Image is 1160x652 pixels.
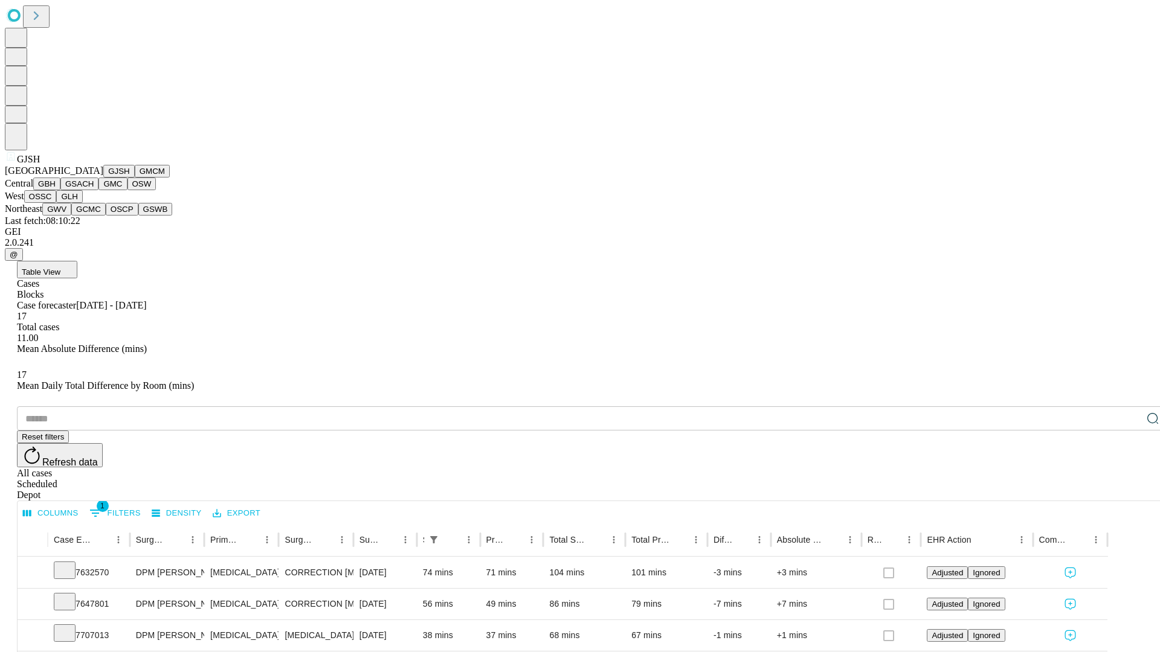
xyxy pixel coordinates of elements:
[17,300,76,310] span: Case forecaster
[842,531,859,548] button: Menu
[242,531,259,548] button: Sort
[97,500,109,512] span: 1
[751,531,768,548] button: Menu
[927,566,968,579] button: Adjusted
[549,620,619,651] div: 68 mins
[5,237,1155,248] div: 2.0.241
[1087,531,1104,548] button: Menu
[968,566,1005,579] button: Ignored
[1039,535,1069,545] div: Comments
[10,250,18,259] span: @
[486,620,538,651] div: 37 mins
[210,557,272,588] div: [MEDICAL_DATA]
[103,165,135,177] button: GJSH
[54,620,124,651] div: 7707013
[17,369,27,380] span: 17
[5,191,24,201] span: West
[17,261,77,278] button: Table View
[5,203,42,214] span: Northeast
[549,557,619,588] div: 104 mins
[359,589,411,619] div: [DATE]
[17,322,59,332] span: Total cases
[20,504,82,523] button: Select columns
[973,599,1000,609] span: Ignored
[42,203,71,216] button: GWV
[380,531,397,548] button: Sort
[17,380,194,391] span: Mean Daily Total Difference by Room (mins)
[17,344,147,354] span: Mean Absolute Difference (mins)
[671,531,688,548] button: Sort
[973,631,1000,640] span: Ignored
[17,311,27,321] span: 17
[210,620,272,651] div: [MEDICAL_DATA]
[76,300,146,310] span: [DATE] - [DATE]
[54,589,124,619] div: 7647801
[93,531,110,548] button: Sort
[901,531,918,548] button: Menu
[825,531,842,548] button: Sort
[927,629,968,642] button: Adjusted
[423,620,474,651] div: 38 mins
[486,589,538,619] div: 49 mins
[5,178,33,188] span: Central
[210,589,272,619] div: [MEDICAL_DATA]
[932,631,963,640] span: Adjusted
[423,557,474,588] div: 74 mins
[5,216,80,226] span: Last fetch: 08:10:22
[86,503,144,523] button: Show filters
[138,203,173,216] button: GSWB
[549,535,587,545] div: Total Scheduled Duration
[24,190,57,203] button: OSSC
[71,203,106,216] button: GCMC
[127,177,156,190] button: OSW
[98,177,127,190] button: GMC
[968,598,1005,610] button: Ignored
[136,535,166,545] div: Surgeon Name
[714,620,765,651] div: -1 mins
[486,557,538,588] div: 71 mins
[317,531,333,548] button: Sort
[24,594,42,615] button: Expand
[259,531,275,548] button: Menu
[359,535,379,545] div: Surgery Date
[777,620,855,651] div: +1 mins
[56,190,82,203] button: GLH
[33,177,60,190] button: GBH
[714,589,765,619] div: -7 mins
[17,443,103,467] button: Refresh data
[932,568,963,577] span: Adjusted
[605,531,622,548] button: Menu
[868,535,883,545] div: Resolved in EHR
[884,531,901,548] button: Sort
[42,457,98,467] span: Refresh data
[734,531,751,548] button: Sort
[285,535,315,545] div: Surgery Name
[110,531,127,548] button: Menu
[5,248,23,261] button: @
[631,535,669,545] div: Total Predicted Duration
[506,531,523,548] button: Sort
[54,557,124,588] div: 7632570
[22,432,64,441] span: Reset filters
[333,531,350,548] button: Menu
[167,531,184,548] button: Sort
[777,589,855,619] div: +7 mins
[24,563,42,584] button: Expand
[22,267,60,276] span: Table View
[425,531,442,548] div: 1 active filter
[549,589,619,619] div: 86 mins
[1013,531,1030,548] button: Menu
[968,629,1005,642] button: Ignored
[460,531,477,548] button: Menu
[714,557,765,588] div: -3 mins
[714,535,733,545] div: Difference
[423,535,424,545] div: Scheduled In Room Duration
[17,154,40,164] span: GJSH
[631,620,701,651] div: 67 mins
[777,535,823,545] div: Absolute Difference
[688,531,704,548] button: Menu
[523,531,540,548] button: Menu
[136,620,198,651] div: DPM [PERSON_NAME] [PERSON_NAME]
[210,535,240,545] div: Primary Service
[149,504,205,523] button: Density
